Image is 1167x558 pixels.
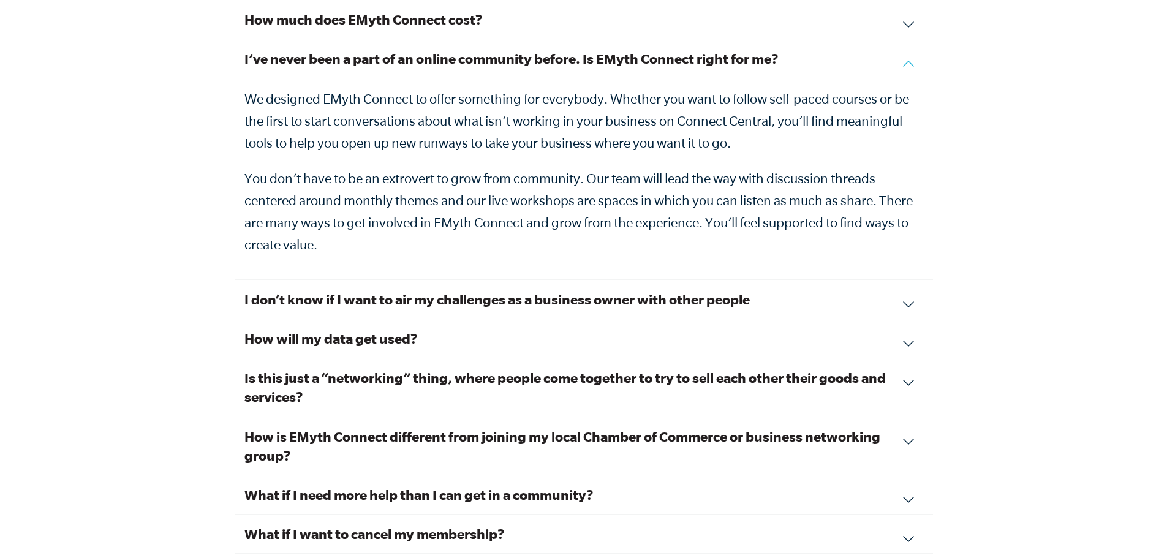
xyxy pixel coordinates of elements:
iframe: Chat Widget [1106,499,1167,558]
h3: I’ve never been a part of an online community before. Is EMyth Connect right for me? [244,49,923,68]
h3: What if I need more help than I can get in a community? [244,485,923,504]
h3: How is EMyth Connect different from joining my local Chamber of Commerce or business networking g... [244,427,923,465]
h3: What if I want to cancel my membership? [244,524,923,543]
h3: Is this just a “networking” thing, where people come together to try to sell each other their goo... [244,368,923,406]
h3: How will my data get used? [244,329,923,348]
h3: I don’t know if I want to air my challenges as a business owner with other people [244,290,923,309]
h3: How much does EMyth Connect cost? [244,10,923,29]
p: We designed EMyth Connect to offer something for everybody. Whether you want to follow self-paced... [244,88,923,154]
p: You don’t have to be an extrovert to grow from community. Our team will lead the way with discuss... [244,167,923,255]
